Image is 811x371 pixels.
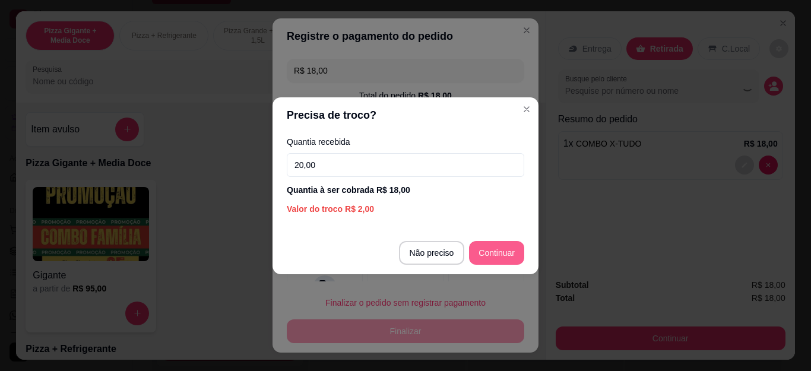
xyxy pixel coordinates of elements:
label: Quantia recebida [287,138,524,146]
div: Quantia à ser cobrada R$ 18,00 [287,184,524,196]
div: Valor do troco R$ 2,00 [287,203,524,215]
header: Precisa de troco? [273,97,538,133]
button: Close [517,100,536,119]
button: Continuar [469,241,524,265]
button: Não preciso [399,241,465,265]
